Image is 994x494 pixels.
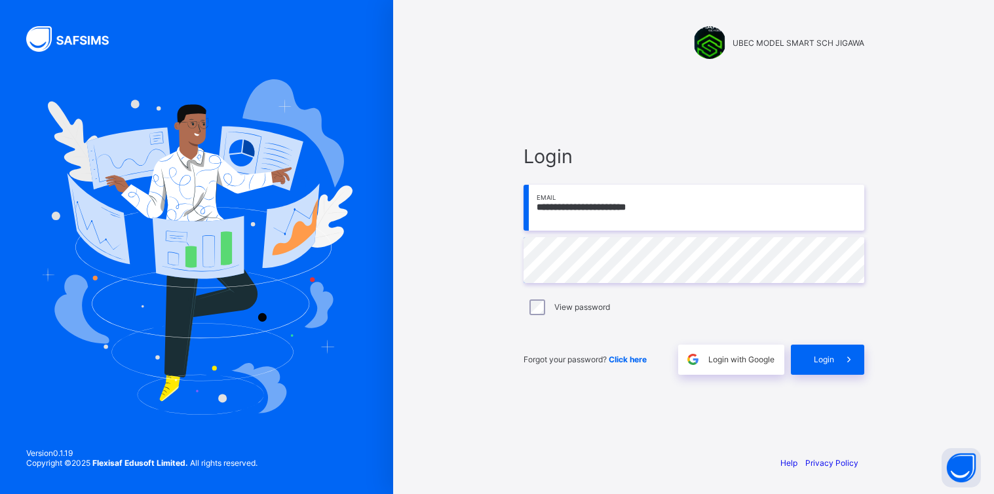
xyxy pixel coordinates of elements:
button: Open asap [942,448,981,487]
img: SAFSIMS Logo [26,26,124,52]
img: google.396cfc9801f0270233282035f929180a.svg [685,352,700,367]
label: View password [554,302,610,312]
a: Click here [609,354,647,364]
span: Version 0.1.19 [26,448,258,458]
strong: Flexisaf Edusoft Limited. [92,458,188,468]
img: Hero Image [41,79,353,415]
a: Help [780,458,797,468]
span: Login with Google [708,354,774,364]
span: Login [814,354,834,364]
span: Forgot your password? [524,354,647,364]
span: Login [524,145,864,168]
span: Copyright © 2025 All rights reserved. [26,458,258,468]
span: UBEC MODEL SMART SCH JIGAWA [733,38,864,48]
a: Privacy Policy [805,458,858,468]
